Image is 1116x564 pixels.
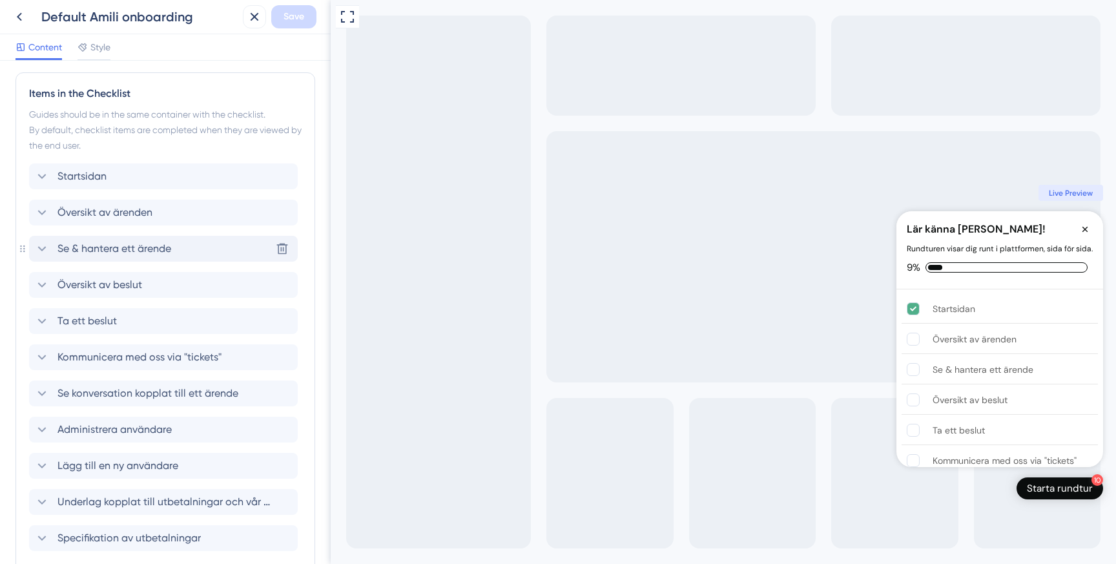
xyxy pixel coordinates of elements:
[90,39,110,55] span: Style
[566,289,772,469] div: Checklist items
[602,453,746,468] div: Kommunicera med oss via "tickets"
[29,107,302,153] div: Guides should be in the same container with the checklist. By default, checklist items are comple...
[28,39,62,55] span: Content
[284,9,304,25] span: Save
[576,262,590,273] div: 9%
[602,423,654,438] div: Ta ett beslut
[57,350,222,365] span: Kommunicera med oss via "tickets"
[602,392,677,408] div: Översikt av beslut
[57,386,238,401] span: Se konversation kopplat till ett ärende
[576,242,762,255] div: Rundturen visar dig runt i plattformen, sida för sida.
[41,8,238,26] div: Default Amili onboarding
[57,422,172,437] span: Administrera användare
[571,446,767,475] div: Kommunicera med oss via "tickets" is incomplete.
[686,477,772,499] div: Open Starta rundtur checklist, remaining modules: 10
[602,362,703,377] div: Se & hantera ett ärende
[57,530,201,546] span: Specifikation av utbetalningar
[576,262,762,273] div: Checklist progress: 9%
[57,458,178,474] span: Lägg till en ny användare
[696,482,762,495] div: Starta rundtur
[761,474,772,486] div: 10
[571,416,767,445] div: Ta ett beslut is incomplete.
[29,86,302,101] div: Items in the Checklist
[57,277,142,293] span: Översikt av beslut
[571,295,767,324] div: Startsidan is complete.
[57,313,117,329] span: Ta ett beslut
[602,301,645,317] div: Startsidan
[57,205,152,220] span: Översikt av ärenden
[602,331,686,347] div: Översikt av ärenden
[57,494,271,510] span: Underlag kopplat till utbetalningar och vår tjänst
[271,5,316,28] button: Save
[571,386,767,415] div: Översikt av beslut is incomplete.
[747,222,762,237] div: Close Checklist
[57,241,171,256] span: Se & hantera ett ärende
[571,325,767,354] div: Översikt av ärenden is incomplete.
[57,169,107,184] span: Startsidan
[571,355,767,384] div: Se & hantera ett ärende is incomplete.
[718,188,762,198] span: Live Preview
[576,222,715,237] div: Lär känna [PERSON_NAME]!
[566,211,772,467] div: Checklist Container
